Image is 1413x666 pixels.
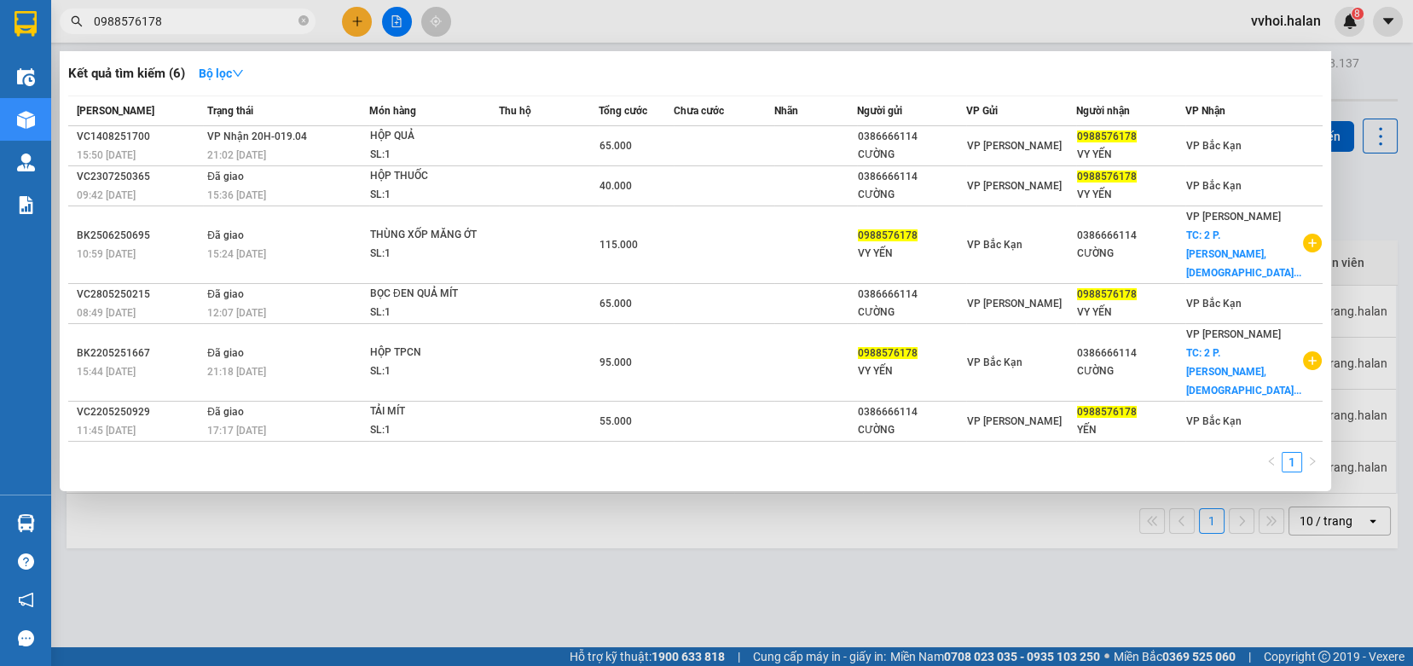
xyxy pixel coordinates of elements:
[1077,171,1137,182] span: 0988576178
[17,68,35,86] img: warehouse-icon
[14,11,37,37] img: logo-vxr
[17,153,35,171] img: warehouse-icon
[1077,227,1184,245] div: 0386666114
[370,226,498,245] div: THÙNG XỐP MĂNG ỚT
[17,111,35,129] img: warehouse-icon
[77,149,136,161] span: 15:50 [DATE]
[858,403,965,421] div: 0386666114
[1077,345,1184,362] div: 0386666114
[857,105,902,117] span: Người gửi
[370,304,498,322] div: SL: 1
[298,15,309,26] span: close-circle
[1261,452,1282,472] li: Previous Page
[1077,421,1184,439] div: YẾN
[207,149,266,161] span: 21:02 [DATE]
[369,105,416,117] span: Món hàng
[77,307,136,319] span: 08:49 [DATE]
[599,140,632,152] span: 65.000
[207,229,244,241] span: Đã giao
[1077,245,1184,263] div: CƯỜNG
[18,630,34,646] span: message
[858,304,965,321] div: CƯỜNG
[77,286,202,304] div: VC2805250215
[370,167,498,186] div: HỘP THUỐC
[858,229,918,241] span: 0988576178
[185,60,258,87] button: Bộ lọcdown
[858,186,965,204] div: CƯỜNG
[1302,452,1323,472] li: Next Page
[207,366,266,378] span: 21:18 [DATE]
[17,514,35,532] img: warehouse-icon
[1077,362,1184,380] div: CƯỜNG
[858,362,965,380] div: VY YẾN
[1077,304,1184,321] div: VY YẾN
[774,105,798,117] span: Nhãn
[207,189,266,201] span: 15:36 [DATE]
[1307,456,1317,466] span: right
[599,298,632,310] span: 65.000
[370,285,498,304] div: BỌC ĐEN QUẢ MÍT
[1283,453,1301,472] a: 1
[967,239,1022,251] span: VP Bắc Kạn
[207,105,253,117] span: Trạng thái
[966,105,998,117] span: VP Gửi
[370,146,498,165] div: SL: 1
[1186,347,1301,397] span: TC: 2 P. [PERSON_NAME], [DEMOGRAPHIC_DATA]...
[967,356,1022,368] span: VP Bắc Kạn
[68,65,185,83] h3: Kết quả tìm kiếm ( 6 )
[77,189,136,201] span: 09:42 [DATE]
[1266,456,1277,466] span: left
[858,128,965,146] div: 0386666114
[77,425,136,437] span: 11:45 [DATE]
[1282,452,1302,472] li: 1
[18,592,34,608] span: notification
[370,127,498,146] div: HỘP QUẢ
[370,344,498,362] div: HỘP TPCN
[94,12,295,31] input: Tìm tên, số ĐT hoặc mã đơn
[77,366,136,378] span: 15:44 [DATE]
[1186,211,1281,223] span: VP [PERSON_NAME]
[599,105,647,117] span: Tổng cước
[232,67,244,79] span: down
[1302,452,1323,472] button: right
[1186,415,1242,427] span: VP Bắc Kạn
[207,347,244,359] span: Đã giao
[599,180,632,192] span: 40.000
[207,425,266,437] span: 17:17 [DATE]
[370,362,498,381] div: SL: 1
[17,196,35,214] img: solution-icon
[499,105,531,117] span: Thu hộ
[967,298,1062,310] span: VP [PERSON_NAME]
[71,15,83,27] span: search
[858,347,918,359] span: 0988576178
[1076,105,1130,117] span: Người nhận
[207,288,244,300] span: Đã giao
[1303,351,1322,370] span: plus-circle
[1077,130,1137,142] span: 0988576178
[858,421,965,439] div: CƯỜNG
[1186,180,1242,192] span: VP Bắc Kạn
[298,14,309,30] span: close-circle
[77,345,202,362] div: BK2205251667
[1185,105,1225,117] span: VP Nhận
[370,421,498,440] div: SL: 1
[1186,140,1242,152] span: VP Bắc Kạn
[674,105,724,117] span: Chưa cước
[967,415,1062,427] span: VP [PERSON_NAME]
[1077,186,1184,204] div: VY YẾN
[1261,452,1282,472] button: left
[858,168,965,186] div: 0386666114
[967,140,1062,152] span: VP [PERSON_NAME]
[967,180,1062,192] span: VP [PERSON_NAME]
[77,403,202,421] div: VC2205250929
[77,168,202,186] div: VC2307250365
[207,248,266,260] span: 15:24 [DATE]
[1077,146,1184,164] div: VY YẾN
[599,239,638,251] span: 115.000
[207,171,244,182] span: Đã giao
[1303,234,1322,252] span: plus-circle
[207,406,244,418] span: Đã giao
[370,186,498,205] div: SL: 1
[77,128,202,146] div: VC1408251700
[599,415,632,427] span: 55.000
